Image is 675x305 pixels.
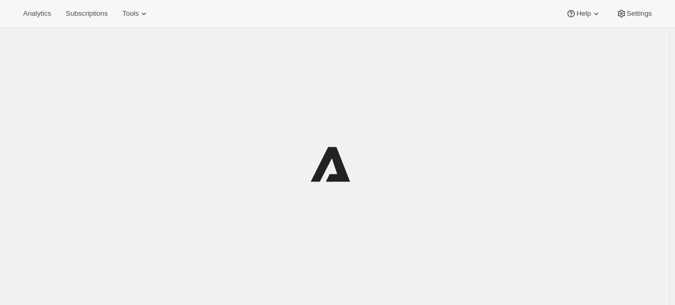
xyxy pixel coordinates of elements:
button: Help [560,6,607,21]
span: Subscriptions [66,9,108,18]
span: Tools [122,9,139,18]
span: Settings [627,9,652,18]
button: Settings [610,6,658,21]
button: Subscriptions [59,6,114,21]
span: Analytics [23,9,51,18]
button: Tools [116,6,155,21]
button: Analytics [17,6,57,21]
span: Help [576,9,590,18]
